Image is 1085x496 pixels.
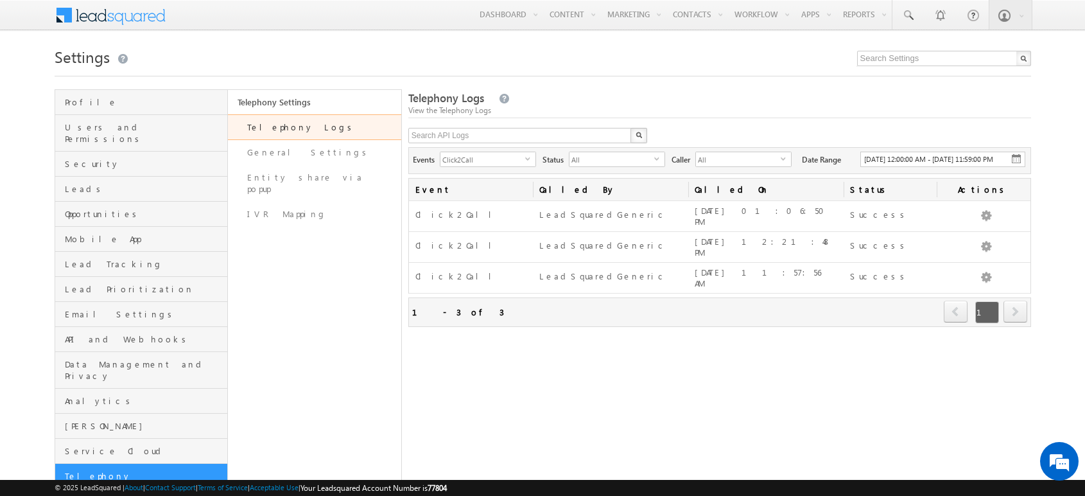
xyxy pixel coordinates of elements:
div: [DATE] 12:21:48 PM [695,235,837,260]
span: Settings [55,46,110,67]
div: Click2Call [415,239,527,256]
a: Users and Permissions [55,115,228,152]
span: Status [542,152,569,166]
span: 1 [975,301,999,323]
span: Security [65,158,225,170]
span: Your Leadsquared Account Number is [300,483,447,493]
div: View the Telephony Logs [408,105,1031,116]
span: Service Cloud [65,445,225,457]
a: Opportunities [55,202,228,227]
span: Leads [65,183,225,195]
span: select [525,155,535,161]
a: API and Webhooks [55,327,228,352]
input: Search Settings [857,51,1031,66]
a: General Settings [228,140,401,165]
div: [DATE] 11:57:56 AM [695,266,837,290]
a: Mobile App [55,227,228,252]
span: Profile [65,96,225,108]
a: Lead Tracking [55,252,228,277]
div: LeadSquaredGeneric [539,208,682,225]
span: All [569,152,654,166]
a: Acceptable Use [250,483,299,492]
span: Date Range [798,152,860,166]
span: prev [944,301,968,323]
span: All [696,152,781,166]
img: cal [1011,154,1021,164]
a: Terms of Service [198,483,248,492]
span: © 2025 LeadSquared | | | | | [55,482,447,494]
div: [DATE] 01:06:50 PM [695,204,837,229]
span: [PERSON_NAME] [65,420,225,432]
span: Events [413,152,440,166]
div: LeadSquaredGeneric [539,270,682,287]
span: Telephony Logs [408,91,484,105]
span: [DATE] 12:00:00 AM - [DATE] 11:59:00 PM [864,155,993,163]
a: Leads [55,177,228,202]
a: Data Management and Privacy [55,352,228,389]
span: Event [409,179,534,200]
span: Caller [672,152,695,166]
span: Lead Prioritization [65,283,225,295]
a: Security [55,152,228,177]
span: Called By [533,179,688,200]
span: Actions [937,179,1030,200]
span: Lead Tracking [65,258,225,270]
a: IVR Mapping [228,202,401,227]
img: Search [636,132,642,138]
a: Telephony Settings [228,90,401,114]
span: Status [844,179,937,200]
a: Lead Prioritization [55,277,228,302]
input: Search API Logs [408,128,632,143]
span: Telephony [65,470,225,482]
a: [PERSON_NAME] [55,414,228,439]
span: Analytics [65,395,225,407]
div: Success [850,239,930,256]
a: Telephony Logs [228,114,401,140]
a: About [125,483,143,492]
a: Telephony [55,464,228,489]
a: Contact Support [145,483,196,492]
a: Email Settings [55,302,228,327]
div: Success [850,270,930,287]
a: Entity share via popup [228,165,401,202]
div: Click2Call [415,208,527,225]
span: Data Management and Privacy [65,359,225,382]
div: LeadSquaredGeneric [539,239,682,256]
span: next [1003,301,1027,323]
span: Email Settings [65,308,225,320]
span: Click2Call [440,152,525,166]
a: Profile [55,90,228,115]
span: 77804 [428,483,447,493]
div: Click2Call [415,270,527,287]
span: API and Webhooks [65,333,225,345]
span: select [781,155,791,161]
span: Opportunities [65,208,225,220]
span: Called On [688,179,844,200]
span: Users and Permissions [65,121,225,145]
div: Success [850,208,930,225]
a: next [1003,302,1027,323]
a: Service Cloud [55,439,228,464]
div: 1 - 3 of 3 [412,305,504,319]
span: select [654,155,664,161]
a: prev [944,302,968,323]
span: Mobile App [65,233,225,245]
a: Analytics [55,389,228,414]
